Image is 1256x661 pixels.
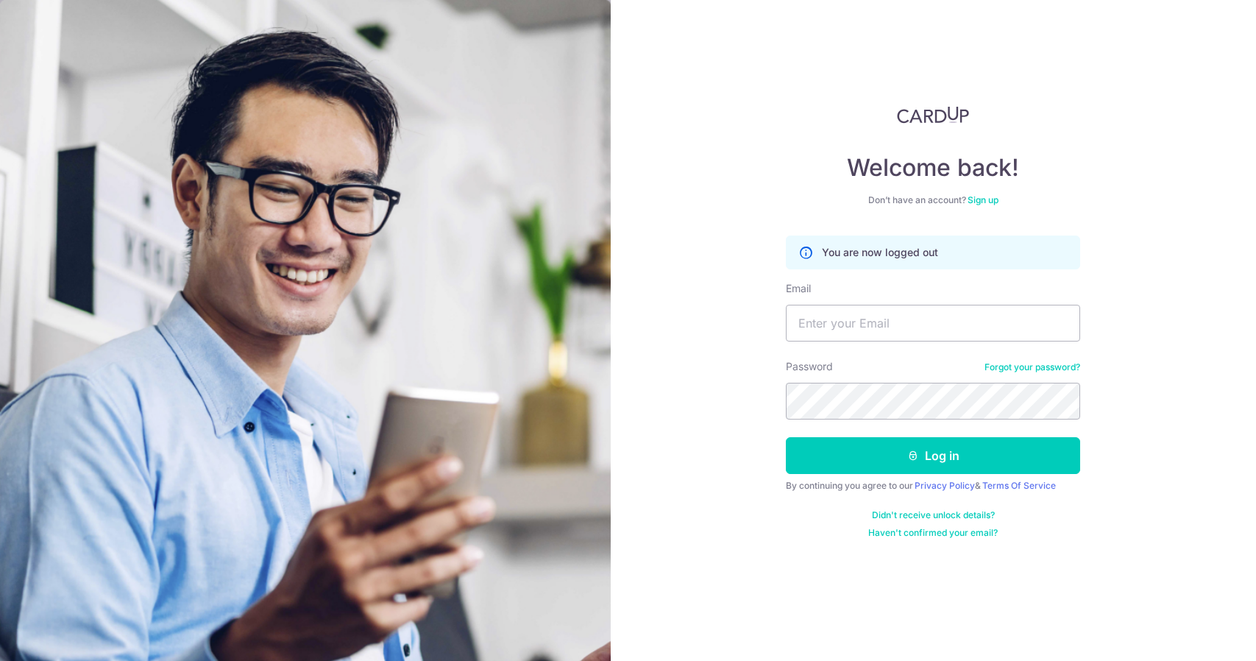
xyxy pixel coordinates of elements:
a: Forgot your password? [984,361,1080,373]
p: You are now logged out [822,245,938,260]
label: Password [786,359,833,374]
button: Log in [786,437,1080,474]
div: By continuing you agree to our & [786,480,1080,492]
a: Haven't confirmed your email? [868,527,998,539]
a: Privacy Policy [915,480,975,491]
h4: Welcome back! [786,153,1080,183]
input: Enter your Email [786,305,1080,342]
label: Email [786,281,811,296]
a: Didn't receive unlock details? [872,509,995,521]
div: Don’t have an account? [786,194,1080,206]
a: Terms Of Service [982,480,1056,491]
img: CardUp Logo [897,106,969,124]
a: Sign up [968,194,998,205]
